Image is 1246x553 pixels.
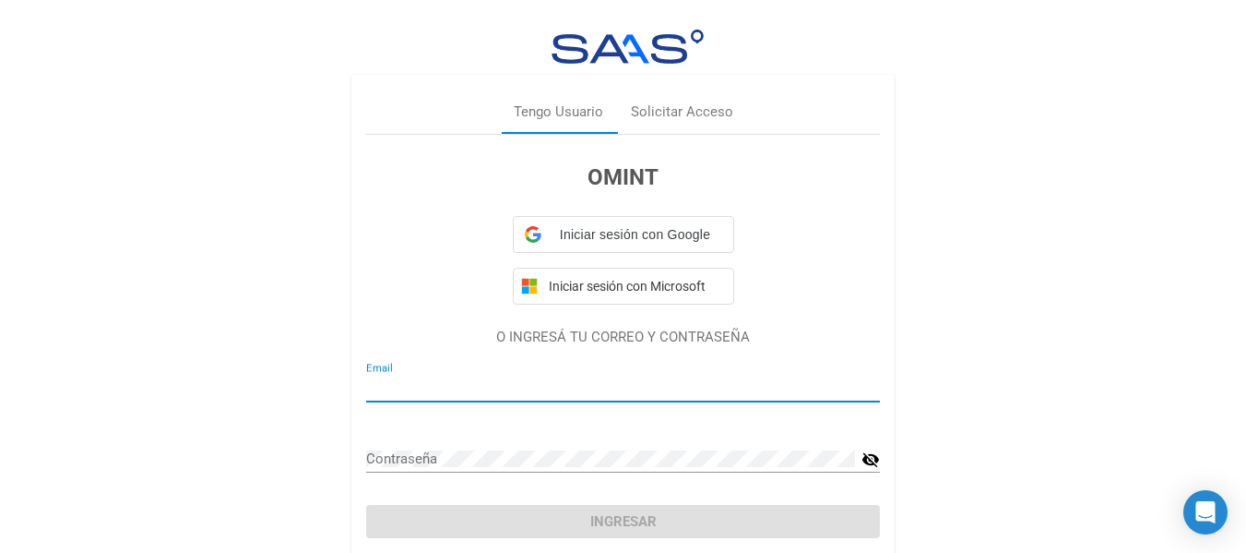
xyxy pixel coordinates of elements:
[631,102,733,123] div: Solicitar Acceso
[513,268,734,305] button: Iniciar sesión con Microsoft
[366,505,880,538] button: Ingresar
[366,327,880,348] p: O INGRESÁ TU CORREO Y CONTRASEÑA
[861,449,880,471] mat-icon: visibility_off
[1183,490,1228,535] div: Open Intercom Messenger
[545,279,726,294] span: Iniciar sesión con Microsoft
[513,216,734,253] div: Iniciar sesión con Google
[590,513,657,530] span: Ingresar
[514,102,603,123] div: Tengo Usuario
[549,225,722,245] span: Iniciar sesión con Google
[366,161,880,194] h3: OMINT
